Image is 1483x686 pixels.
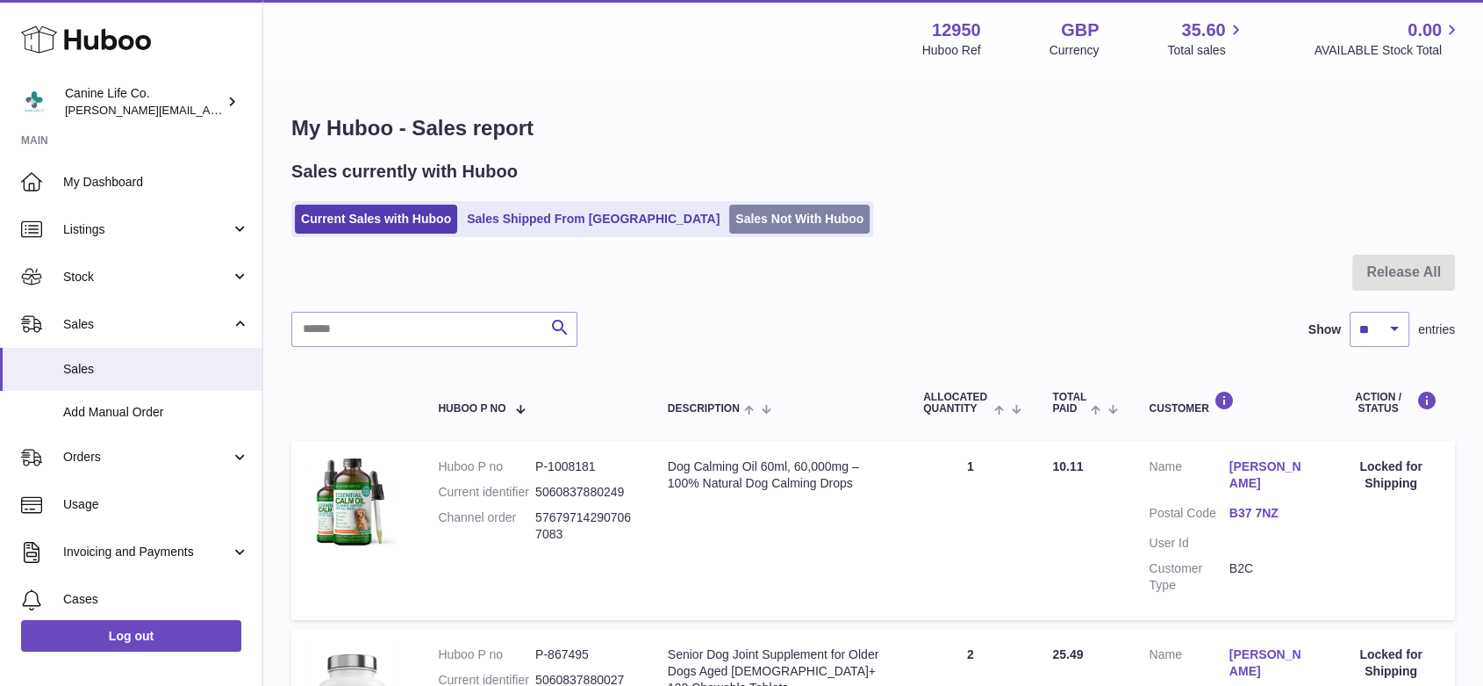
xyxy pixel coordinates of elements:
span: 0.00 [1408,18,1442,42]
div: Canine Life Co. [65,85,223,119]
dt: Customer Type [1149,560,1229,594]
a: 0.00 AVAILABLE Stock Total [1314,18,1462,59]
label: Show [1308,321,1341,338]
dd: P-867495 [535,646,633,663]
span: Cases [63,591,249,608]
span: Huboo P no [438,403,505,415]
div: Huboo Ref [922,42,981,59]
span: Invoicing and Payments [63,544,231,560]
dt: Name [1149,459,1229,496]
dd: 576797142907067083 [535,509,633,543]
a: 35.60 Total sales [1167,18,1245,59]
span: AVAILABLE Stock Total [1314,42,1462,59]
div: Locked for Shipping [1344,459,1437,492]
span: 35.60 [1181,18,1225,42]
strong: GBP [1061,18,1099,42]
span: Stock [63,269,231,285]
a: Current Sales with Huboo [295,205,457,234]
h2: Sales currently with Huboo [291,160,518,184]
span: Total sales [1167,42,1245,59]
span: Description [668,403,740,415]
span: Add Manual Order [63,404,249,421]
dt: Huboo P no [438,646,535,663]
a: [PERSON_NAME] [1229,646,1309,680]
span: Usage [63,496,249,513]
dt: Huboo P no [438,459,535,475]
a: Sales Shipped From [GEOGRAPHIC_DATA] [461,205,726,234]
strong: 12950 [932,18,981,42]
span: 25.49 [1052,647,1083,661]
a: B37 7NZ [1229,505,1309,522]
span: 10.11 [1052,459,1083,473]
dt: Postal Code [1149,505,1229,526]
a: [PERSON_NAME] [1229,459,1309,492]
span: Listings [63,221,231,238]
span: My Dashboard [63,174,249,191]
span: Orders [63,449,231,466]
div: Action / Status [1344,391,1437,415]
dd: 5060837880249 [535,484,633,501]
span: Sales [63,361,249,378]
h1: My Huboo - Sales report [291,114,1455,142]
dt: Channel order [438,509,535,543]
span: Sales [63,316,231,333]
div: Currency [1050,42,1100,59]
span: entries [1418,321,1455,338]
dt: User Id [1149,535,1229,552]
a: Log out [21,620,241,652]
img: 129501747749241.jpg [309,459,397,546]
dt: Current identifier [438,484,535,501]
img: kevin@clsgltd.co.uk [21,89,47,115]
span: ALLOCATED Quantity [923,392,990,415]
dt: Name [1149,646,1229,684]
div: Locked for Shipping [1344,646,1437,680]
a: Sales Not With Huboo [729,205,870,234]
td: 1 [906,441,1035,619]
div: Customer [1149,391,1309,415]
span: [PERSON_NAME][EMAIL_ADDRESS][DOMAIN_NAME] [65,103,352,117]
dd: P-1008181 [535,459,633,475]
span: Total paid [1052,392,1086,415]
div: Dog Calming Oil 60ml, 60,000mg – 100% Natural Dog Calming Drops [668,459,888,492]
dd: B2C [1229,560,1309,594]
